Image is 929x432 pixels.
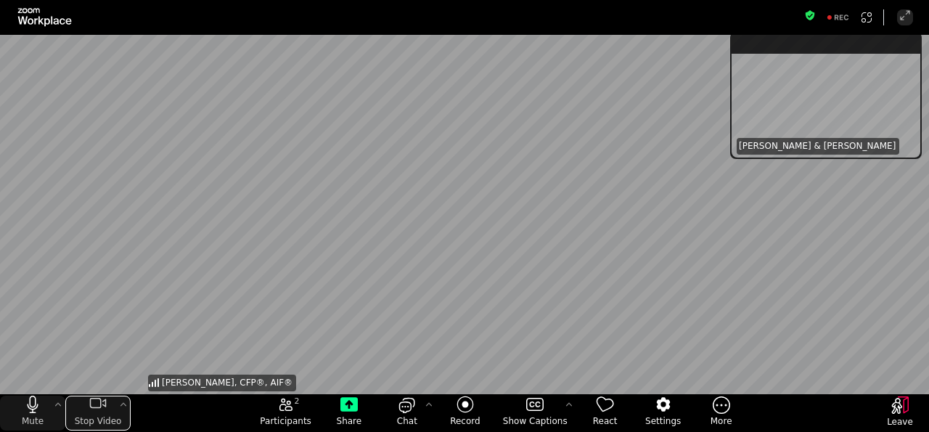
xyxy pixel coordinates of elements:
button: Settings [634,396,692,431]
button: More meeting control [692,396,750,431]
button: Apps Accessing Content in This Meeting [859,9,875,25]
div: Recording to cloud [821,9,856,25]
button: open the chat panel [378,396,436,431]
span: Record [450,415,480,427]
span: Stop Video [75,415,122,427]
span: Show Captions [503,415,568,427]
span: [PERSON_NAME], CFP®, AIF® [162,377,292,389]
button: More options for captions, menu button [562,396,576,415]
button: Leave [871,396,929,431]
span: Leave [887,416,913,428]
div: suspension-window [730,32,922,159]
span: [PERSON_NAME] & [PERSON_NAME] [739,140,896,152]
span: Settings [645,415,681,427]
button: Show Captions [494,396,576,431]
span: Chat [397,415,417,427]
span: Share [337,415,362,427]
span: 2 [295,396,300,407]
span: React [593,415,618,427]
button: More audio controls [51,396,65,415]
button: Chat Settings [422,396,436,415]
button: Meeting information [804,9,816,25]
button: Enter Full Screen [897,9,913,25]
button: Share [320,396,378,431]
button: React [576,396,634,431]
button: stop my video [65,396,131,431]
button: open the participants list pane,[2] particpants [251,396,320,431]
span: More [711,415,732,427]
span: Participants [260,415,311,427]
span: Mute [22,415,44,427]
button: Record [436,396,494,431]
button: More video controls [116,396,131,415]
